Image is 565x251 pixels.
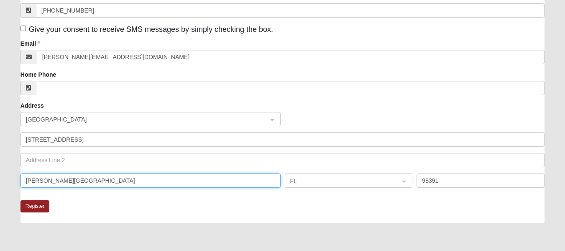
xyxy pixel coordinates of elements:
[26,115,260,124] span: United States
[29,25,273,34] span: Give your consent to receive SMS messages by simply checking the box.
[20,173,281,188] input: City
[20,153,545,167] input: Address Line 2
[290,176,392,186] span: FL
[20,39,40,48] label: Email
[20,70,56,79] label: Home Phone
[20,200,50,212] button: Register
[417,173,545,188] input: Zip
[20,26,26,31] input: Give your consent to receive SMS messages by simply checking the box.
[20,132,545,147] input: Address Line 1
[20,101,44,110] label: Address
